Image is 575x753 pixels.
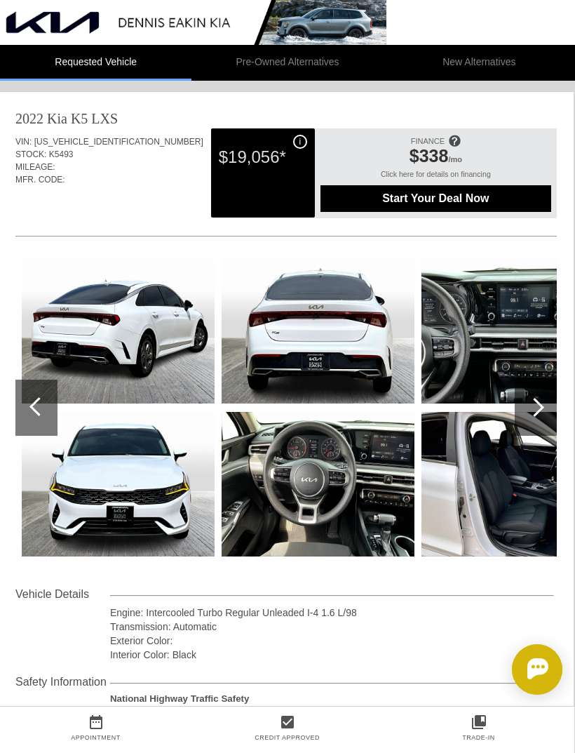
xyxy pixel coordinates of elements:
img: 866d1312336947a4b64a656c56d9963a.jpg [22,259,215,404]
li: Pre-Owned Alternatives [191,45,383,81]
div: Transmission: Automatic [110,620,554,634]
strong: National Highway Traffic Safety Administration (NHTSA) [110,693,250,714]
div: Interior Color: Black [110,648,554,662]
div: Engine: Intercooled Turbo Regular Unleaded I-4 1.6 L/98 [110,606,554,620]
div: $19,056* [219,139,307,175]
iframe: Chat Assistance [449,632,575,707]
div: Exterior Color: [110,634,554,648]
a: Trade-In [462,734,495,741]
div: Safety Information [15,674,110,691]
img: 60fab0cb7c16442ea88b73fe86bf3419.jpg [222,259,414,404]
a: Credit Approved [255,734,320,741]
span: K5493 [49,149,74,159]
span: MILEAGE: [15,162,55,172]
li: New Alternatives [384,45,575,81]
span: MFR. CODE: [15,175,65,185]
a: check_box [191,714,383,731]
span: i [299,137,301,147]
span: STOCK: [15,149,46,159]
span: [US_VEHICLE_IDENTIFICATION_NUMBER] [34,137,203,147]
a: collections_bookmark [383,714,574,731]
a: Appointment [71,734,121,741]
div: Quoted on [DATE] 6:37:11 AM [15,194,557,217]
span: VIN: [15,137,32,147]
span: FINANCE [411,137,445,145]
div: LXS [91,109,118,128]
div: 2022 Kia K5 [15,109,88,128]
img: 5e99607991884d0ba261237783a49aa7.jpg [222,412,414,557]
span: $338 [410,146,449,166]
img: 88c3b4c0c9ff47bdaea212d80a08f274.jpg [22,412,215,557]
div: Click here for details on financing [320,170,551,185]
div: /mo [327,146,544,170]
div: Vehicle Details [15,586,110,603]
span: Start Your Deal Now [332,192,539,205]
